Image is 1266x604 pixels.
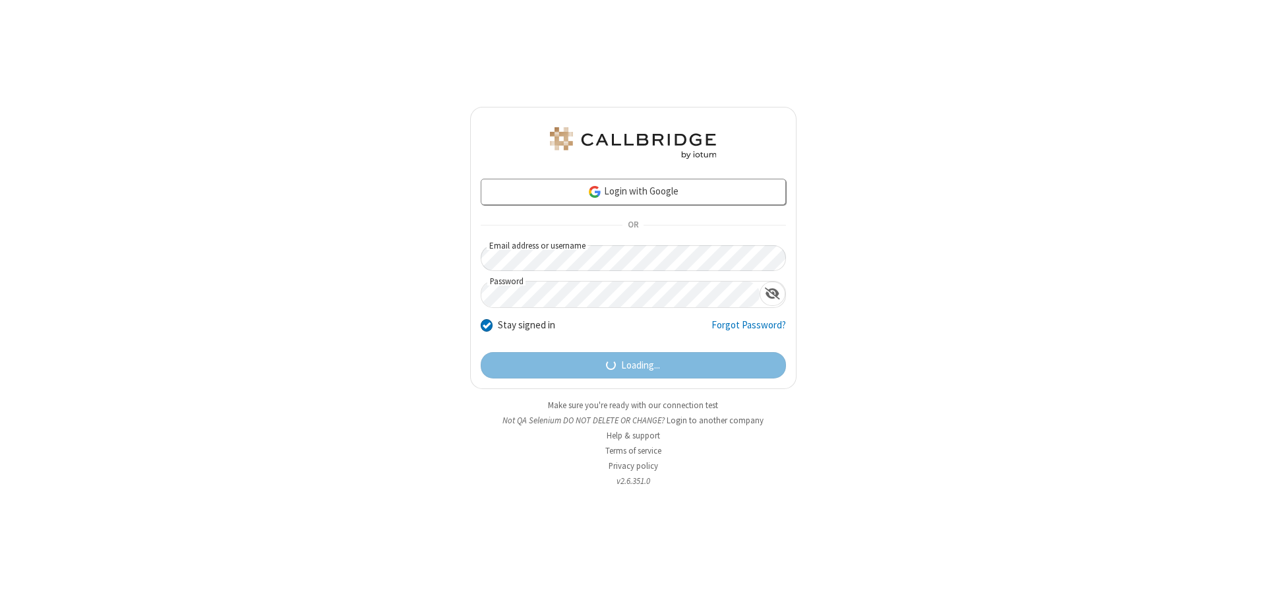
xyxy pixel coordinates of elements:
a: Help & support [607,430,660,441]
a: Forgot Password? [711,318,786,343]
li: Not QA Selenium DO NOT DELETE OR CHANGE? [470,414,797,427]
li: v2.6.351.0 [470,475,797,487]
label: Stay signed in [498,318,555,333]
div: Show password [760,282,785,306]
span: OR [622,216,644,235]
input: Password [481,282,760,307]
a: Terms of service [605,445,661,456]
img: QA Selenium DO NOT DELETE OR CHANGE [547,127,719,159]
a: Make sure you're ready with our connection test [548,400,718,411]
span: Loading... [621,358,660,373]
a: Privacy policy [609,460,658,471]
a: Login with Google [481,179,786,205]
img: google-icon.png [588,185,602,199]
input: Email address or username [481,245,786,271]
button: Loading... [481,352,786,378]
button: Login to another company [667,414,764,427]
